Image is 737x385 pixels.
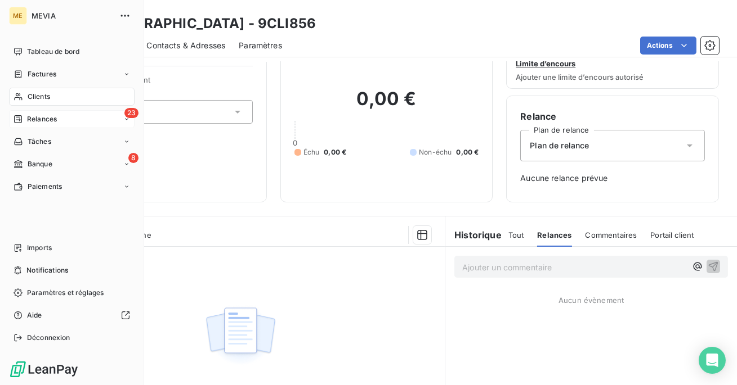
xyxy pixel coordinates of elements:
[530,140,589,151] span: Plan de relance
[28,182,62,192] span: Paiements
[9,155,135,173] a: 8Banque
[99,13,316,34] h3: [GEOGRAPHIC_DATA] - 9CLI856
[124,108,139,118] span: 23
[27,288,104,298] span: Paramètres et réglages
[9,306,135,324] a: Aide
[516,73,644,81] span: Ajouter une limite d’encours autorisé
[303,147,320,157] span: Échu
[26,265,68,275] span: Notifications
[9,43,135,61] a: Tableau de bord
[27,114,57,124] span: Relances
[91,75,253,91] span: Propriétés Client
[28,69,56,79] span: Factures
[9,133,135,151] a: Tâches
[27,47,79,57] span: Tableau de bord
[9,88,135,106] a: Clients
[559,296,624,305] span: Aucun évènement
[508,230,524,239] span: Tout
[9,65,135,83] a: Factures
[419,147,452,157] span: Non-échu
[324,147,346,157] span: 0,00 €
[650,230,694,239] span: Portail client
[27,310,42,320] span: Aide
[516,59,575,68] span: Limite d’encours
[294,88,479,121] h2: 0,00 €
[32,11,113,20] span: MEVIA
[520,110,705,123] h6: Relance
[293,138,297,147] span: 0
[9,7,27,25] div: ME
[27,243,52,253] span: Imports
[28,92,50,102] span: Clients
[445,228,502,242] h6: Historique
[204,301,276,371] img: Empty state
[640,37,696,55] button: Actions
[456,147,479,157] span: 0,00 €
[699,347,726,374] div: Open Intercom Messenger
[128,153,139,163] span: 8
[537,230,571,239] span: Relances
[27,333,70,343] span: Déconnexion
[28,137,51,147] span: Tâches
[9,110,135,128] a: 23Relances
[9,360,79,378] img: Logo LeanPay
[9,239,135,257] a: Imports
[520,173,705,184] span: Aucune relance prévue
[28,159,52,169] span: Banque
[146,40,225,51] span: Contacts & Adresses
[239,40,282,51] span: Paramètres
[9,284,135,302] a: Paramètres et réglages
[9,178,135,196] a: Paiements
[586,230,637,239] span: Commentaires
